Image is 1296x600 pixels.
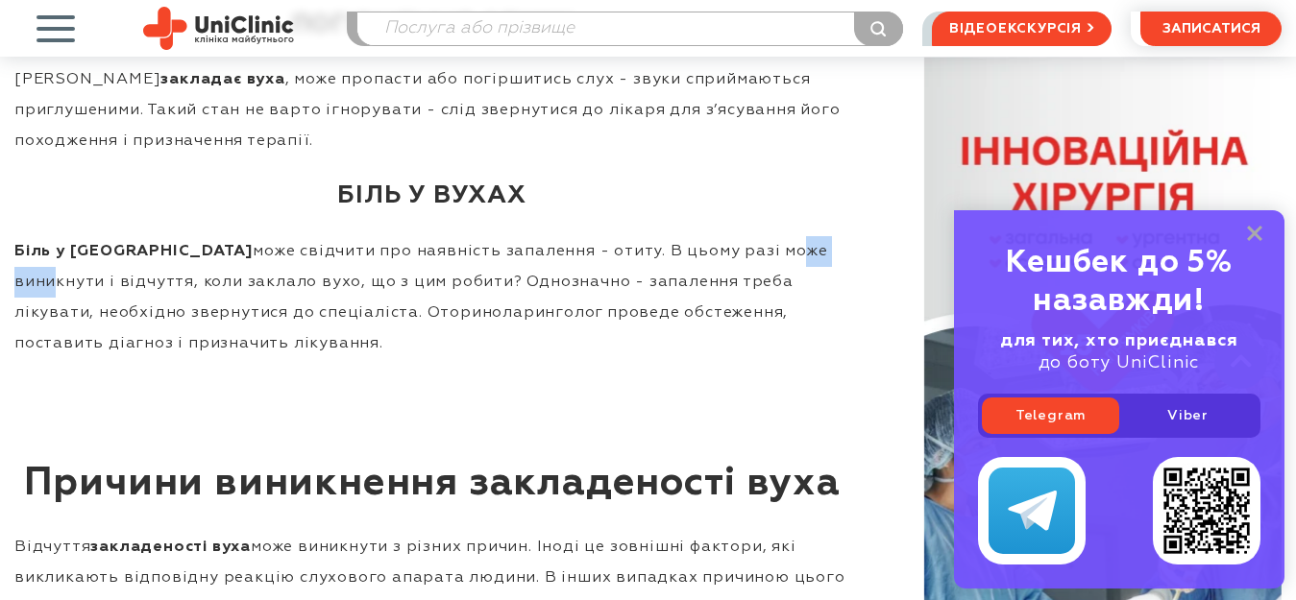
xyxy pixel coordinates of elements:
p: [PERSON_NAME] , може пропасти або погіршитись слух - звуки сприймаються приглушеними. Такий стан ... [14,64,849,156]
a: відеоекскурсія [932,12,1112,46]
h2: Причини виникнення закладеності вуха [14,364,849,527]
button: записатися [1140,12,1282,46]
p: може свідчити про наявність запалення - отиту. В цьому разі може виникнути і відчуття, коли закла... [14,236,849,359]
a: Telegram [982,397,1119,434]
span: записатися [1162,22,1260,36]
input: Послуга або прізвище [357,12,902,45]
h3: Біль у вухах [14,161,849,231]
strong: закладає вуха [160,72,284,87]
strong: закладеності вуха [90,540,251,555]
strong: Біль у [GEOGRAPHIC_DATA] [14,244,253,259]
a: Viber [1119,397,1257,434]
img: Uniclinic [143,7,294,50]
b: для тих, хто приєднався [1000,332,1238,349]
span: відеоекскурсія [949,12,1082,45]
div: до боту UniClinic [978,330,1260,374]
div: Кешбек до 5% назавжди! [978,244,1260,321]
